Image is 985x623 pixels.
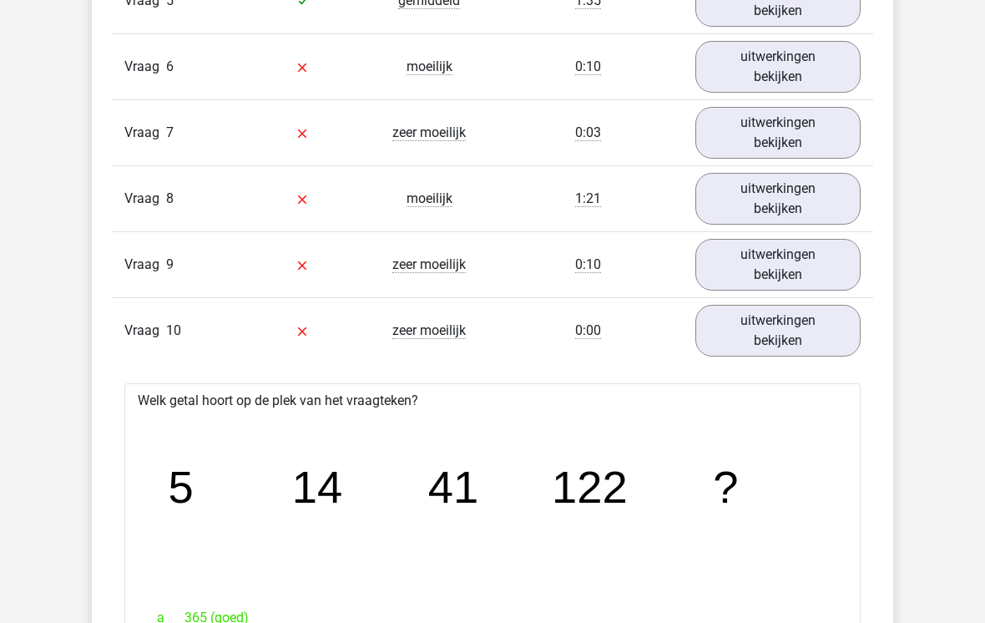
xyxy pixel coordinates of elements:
span: Vraag [124,190,166,210]
tspan: 122 [553,463,629,514]
a: uitwerkingen bekijken [695,42,861,94]
a: uitwerkingen bekijken [695,174,861,225]
tspan: 41 [429,463,480,514]
span: zeer moeilijk [392,323,466,340]
span: 0:10 [575,257,601,274]
span: Vraag [124,256,166,276]
span: 0:00 [575,323,601,340]
a: uitwerkingen bekijken [695,240,861,291]
span: 9 [166,257,174,273]
a: uitwerkingen bekijken [695,108,861,160]
span: Vraag [124,322,166,342]
span: moeilijk [407,59,452,76]
tspan: ? [715,463,740,514]
span: 7 [166,125,174,141]
span: zeer moeilijk [392,125,466,142]
span: 8 [166,191,174,207]
span: 1:21 [575,191,601,208]
span: zeer moeilijk [392,257,466,274]
span: 10 [166,323,181,339]
span: 0:03 [575,125,601,142]
span: moeilijk [407,191,452,208]
span: Vraag [124,124,166,144]
span: Vraag [124,58,166,78]
tspan: 14 [292,463,343,514]
span: 6 [166,59,174,75]
a: uitwerkingen bekijken [695,306,861,357]
span: 0:10 [575,59,601,76]
tspan: 5 [169,463,194,514]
